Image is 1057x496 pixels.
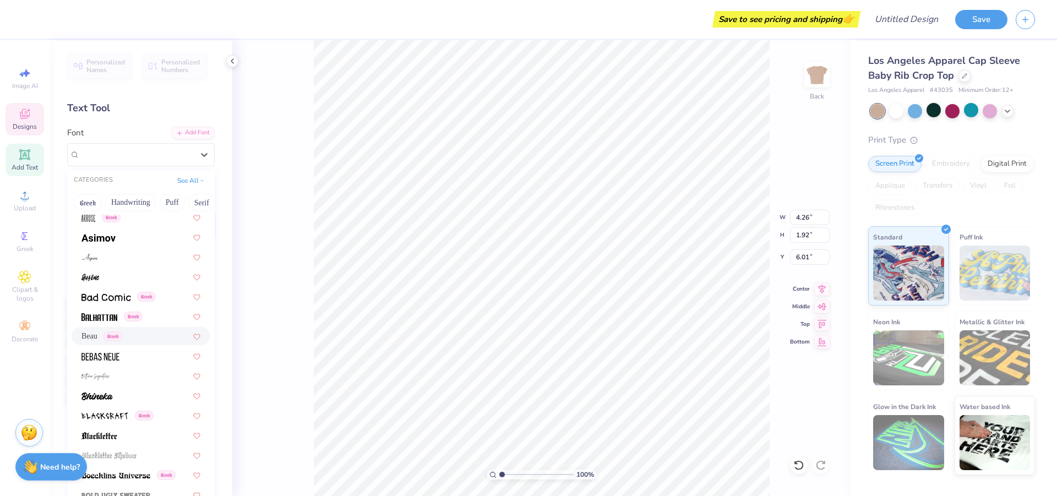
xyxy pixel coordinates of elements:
[960,246,1031,301] img: Puff Ink
[67,127,84,139] label: Font
[873,316,900,328] span: Neon Ink
[960,415,1031,470] img: Water based Ink
[12,335,38,344] span: Decorate
[81,432,117,440] img: Blackletter
[12,163,38,172] span: Add Text
[135,411,154,421] span: Greek
[868,54,1020,82] span: Los Angeles Apparel Cap Sleeve Baby Rib Crop Top
[188,194,215,211] button: Serif
[14,204,36,212] span: Upload
[790,303,810,310] span: Middle
[74,194,102,211] button: Greek
[103,331,122,341] span: Greek
[868,178,912,194] div: Applique
[868,86,924,95] span: Los Angeles Apparel
[81,254,97,261] img: Aspire
[873,415,944,470] img: Glow in the Dark Ink
[873,231,902,243] span: Standard
[960,401,1010,412] span: Water based Ink
[980,156,1034,172] div: Digital Print
[81,353,119,361] img: Bebas Neue
[86,58,126,74] span: Personalized Names
[997,178,1023,194] div: Foil
[81,293,131,301] img: Bad Comic
[790,285,810,293] span: Center
[958,86,1014,95] span: Minimum Order: 12 +
[790,320,810,328] span: Top
[74,176,113,185] div: CATEGORIES
[960,316,1025,328] span: Metallic & Glitter Ink
[161,58,200,74] span: Personalized Numbers
[81,330,97,342] span: Beau
[81,373,110,380] img: Bettina Signature
[916,178,960,194] div: Transfers
[930,86,953,95] span: # 43035
[102,212,121,222] span: Greek
[960,330,1031,385] img: Metallic & Glitter Ink
[6,285,44,303] span: Clipart & logos
[576,470,594,479] span: 100 %
[842,12,854,25] span: 👉
[171,127,215,139] div: Add Font
[810,91,824,101] div: Back
[81,313,117,321] img: Balhattan
[715,11,858,28] div: Save to see pricing and shipping
[873,330,944,385] img: Neon Ink
[790,338,810,346] span: Bottom
[925,156,977,172] div: Embroidery
[873,246,944,301] img: Standard
[157,470,176,480] span: Greek
[868,200,922,216] div: Rhinestones
[105,194,156,211] button: Handwriting
[81,234,116,242] img: Asimov
[40,462,80,472] strong: Need help?
[160,194,185,211] button: Puff
[174,175,208,186] button: See All
[873,401,936,412] span: Glow in the Dark Ink
[963,178,994,194] div: Vinyl
[81,393,113,400] img: Bhineka
[13,122,37,131] span: Designs
[868,156,922,172] div: Screen Print
[955,10,1007,29] button: Save
[17,244,34,253] span: Greek
[81,452,137,460] img: Blackletter Shadow
[868,134,1035,146] div: Print Type
[806,64,828,86] img: Back
[960,231,983,243] span: Puff Ink
[81,274,99,281] img: Autone
[81,472,150,479] img: Boecklins Universe
[124,312,143,321] span: Greek
[81,214,95,222] img: Arrose
[137,292,156,302] span: Greek
[866,8,947,30] input: Untitled Design
[67,101,215,116] div: Text Tool
[81,412,128,420] img: Blackcraft
[12,81,38,90] span: Image AI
